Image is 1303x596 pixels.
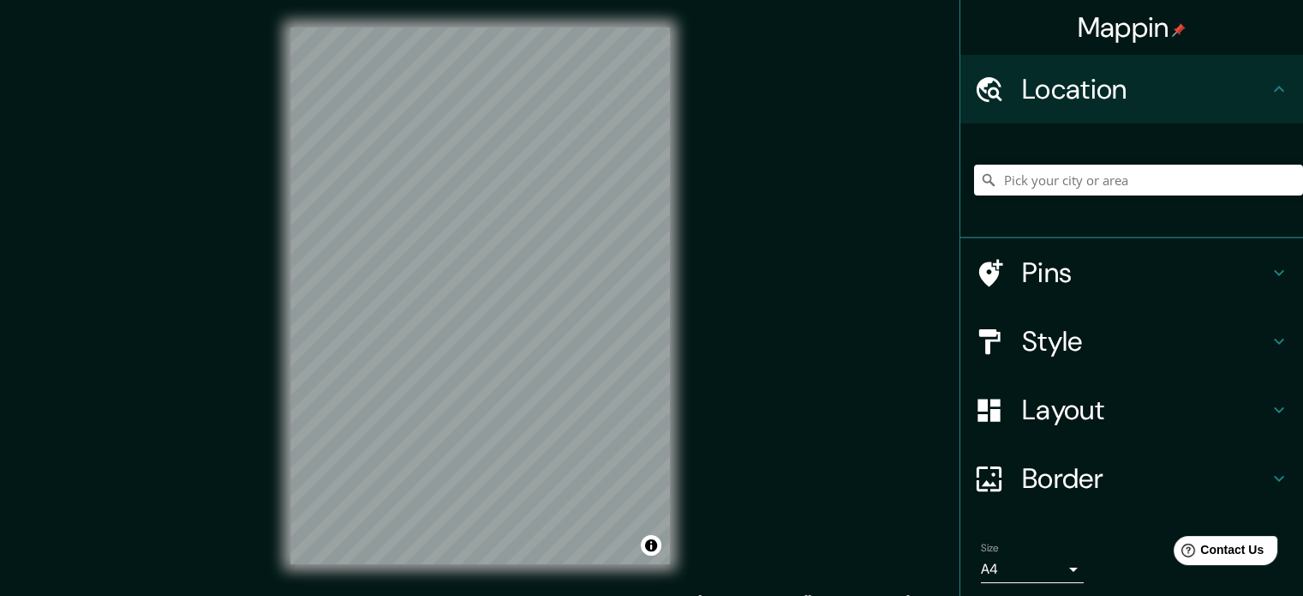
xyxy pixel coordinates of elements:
[960,376,1303,444] div: Layout
[1022,72,1269,106] h4: Location
[641,535,661,556] button: Toggle attribution
[290,27,670,564] canvas: Map
[974,165,1303,196] input: Pick your city or area
[1022,256,1269,290] h4: Pins
[1022,461,1269,496] h4: Border
[981,541,999,556] label: Size
[1151,529,1284,577] iframe: Help widget launcher
[1172,23,1186,37] img: pin-icon.png
[981,556,1084,583] div: A4
[960,307,1303,376] div: Style
[1022,393,1269,427] h4: Layout
[1078,10,1186,45] h4: Mappin
[1022,324,1269,358] h4: Style
[960,238,1303,307] div: Pins
[960,55,1303,123] div: Location
[960,444,1303,513] div: Border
